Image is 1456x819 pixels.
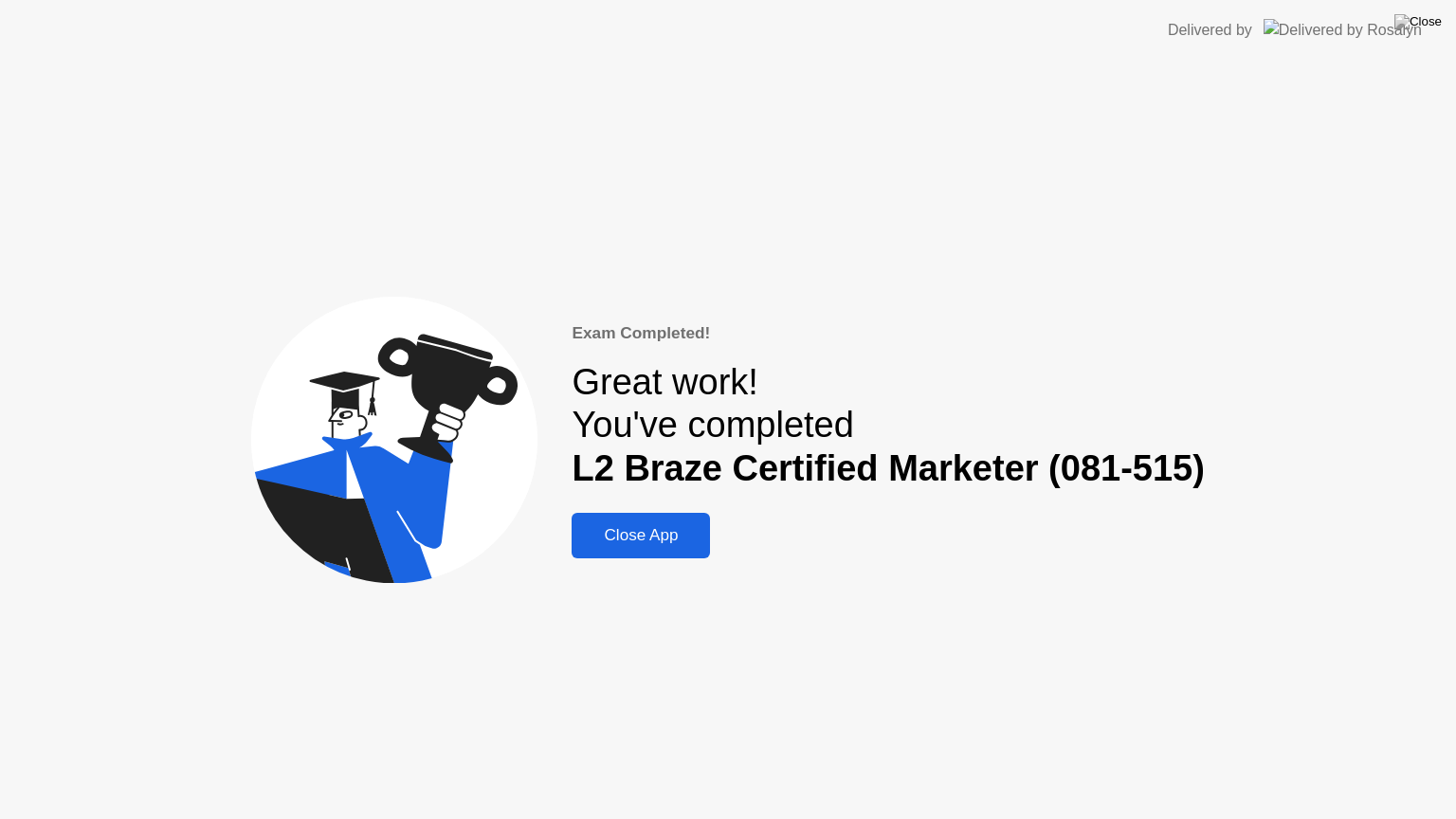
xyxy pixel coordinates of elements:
[577,526,704,545] div: Close App
[572,361,1204,491] div: Great work! You've completed
[1264,19,1422,41] img: Delivered by Rosalyn
[572,448,1204,488] b: L2 Braze Certified Marketer (081-515)
[572,321,1204,346] div: Exam Completed!
[572,513,710,558] button: Close App
[1394,14,1442,29] img: Close
[1168,19,1252,42] div: Delivered by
